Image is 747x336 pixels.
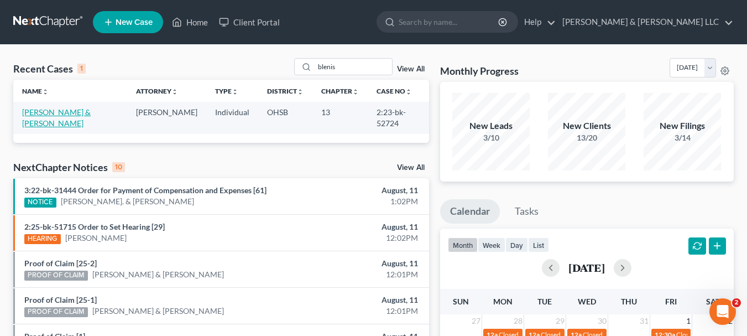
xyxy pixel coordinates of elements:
td: OHSB [258,102,312,133]
span: 1 [685,314,692,328]
div: 12:01PM [294,269,418,280]
div: 3/10 [452,132,530,143]
div: 10 [112,162,125,172]
i: unfold_more [232,89,238,95]
a: Client Portal [213,12,285,32]
a: 2:25-bk-51715 Order to Set Hearing [29] [24,222,165,231]
span: New Case [116,18,153,27]
a: Proof of Claim [25-1] [24,295,97,304]
a: [PERSON_NAME] & [PERSON_NAME] LLC [557,12,733,32]
i: unfold_more [42,89,49,95]
a: [PERSON_NAME] & [PERSON_NAME] [22,107,91,128]
i: unfold_more [405,89,412,95]
div: August, 11 [294,258,418,269]
div: HEARING [24,234,61,244]
a: Chapterunfold_more [321,87,359,95]
i: unfold_more [171,89,178,95]
div: New Filings [644,120,721,132]
div: August, 11 [294,294,418,306]
a: Case Nounfold_more [377,87,412,95]
span: Sun [453,297,469,306]
span: 28 [513,314,524,328]
span: Tue [537,297,552,306]
div: 1 [77,64,86,74]
a: Nameunfold_more [22,87,49,95]
a: Typeunfold_more [215,87,238,95]
div: NextChapter Notices [13,161,125,174]
i: unfold_more [352,89,359,95]
td: [PERSON_NAME] [127,102,206,133]
div: PROOF OF CLAIM [24,307,88,317]
span: Fri [665,297,677,306]
td: 13 [312,102,368,133]
a: Calendar [440,199,500,224]
button: week [478,237,505,252]
a: Proof of Claim [25-2] [24,259,97,268]
div: 12:01PM [294,306,418,317]
a: Help [519,12,556,32]
button: month [448,237,478,252]
span: 29 [555,314,566,328]
div: New Clients [548,120,625,132]
a: View All [397,65,425,73]
div: New Leads [452,120,530,132]
a: [PERSON_NAME] [65,232,127,244]
h2: [DATE] [568,262,605,273]
span: Wed [578,297,596,306]
span: 2 [732,298,741,307]
a: Districtunfold_more [267,87,304,95]
a: [PERSON_NAME] & [PERSON_NAME] [92,306,224,317]
a: Home [166,12,213,32]
span: Sat [706,297,720,306]
td: 2:23-bk-52724 [368,102,429,133]
span: Mon [493,297,513,306]
h3: Monthly Progress [440,64,519,77]
div: NOTICE [24,198,56,208]
i: unfold_more [297,89,304,95]
div: August, 11 [294,221,418,232]
span: 31 [639,314,650,328]
span: 27 [471,314,482,328]
input: Search by name... [315,59,392,75]
a: View All [397,164,425,172]
span: 30 [597,314,608,328]
div: Recent Cases [13,62,86,75]
iframe: Intercom live chat [709,298,736,325]
a: [PERSON_NAME] & [PERSON_NAME] [92,269,224,280]
input: Search by name... [399,12,500,32]
a: Attorneyunfold_more [136,87,178,95]
span: Thu [621,297,637,306]
button: list [528,237,549,252]
div: 12:02PM [294,232,418,244]
div: 13/20 [548,132,625,143]
div: August, 11 [294,185,418,196]
div: PROOF OF CLAIM [24,271,88,281]
a: [PERSON_NAME]. & [PERSON_NAME] [61,196,194,207]
button: day [505,237,528,252]
div: 3/14 [644,132,721,143]
a: Tasks [505,199,549,224]
div: 1:02PM [294,196,418,207]
a: 3:22-bk-31444 Order for Payment of Compensation and Expenses [61] [24,185,267,195]
td: Individual [206,102,258,133]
